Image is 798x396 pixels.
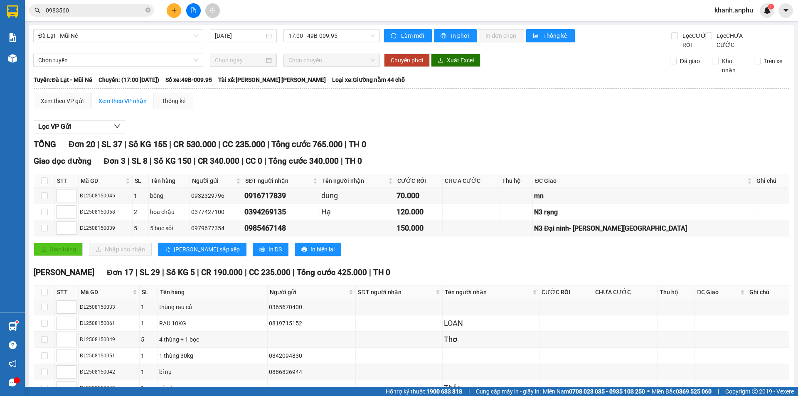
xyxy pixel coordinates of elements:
span: close-circle [145,7,150,15]
span: Làm mới [401,31,425,40]
div: ĐL2508150043 [80,384,138,392]
button: printerIn phơi [434,29,477,42]
th: Tên hàng [158,285,268,299]
span: Tài xế: [PERSON_NAME] [PERSON_NAME] [218,75,326,84]
span: Tổng cước 340.000 [268,156,339,166]
button: printerIn DS [253,243,288,256]
div: mn [534,191,753,201]
th: CƯỚC RỒI [395,174,443,188]
span: Chuyến: (17:00 [DATE]) [99,75,159,84]
span: Tổng cước 425.000 [297,268,367,277]
td: ĐL2508150039 [79,220,133,236]
td: 0394269135 [243,204,320,220]
div: bông [150,191,189,200]
span: Tên người nhận [445,288,531,297]
span: search [34,7,40,13]
div: 1 [141,384,156,393]
button: downloadNhập kho nhận [89,243,152,256]
td: ĐL2508150049 [79,332,140,348]
div: RAU 10KG [159,319,266,328]
td: ĐL2508150058 [79,204,133,220]
span: | [169,139,171,149]
th: SL [140,285,158,299]
th: Thu hộ [658,285,695,299]
button: aim [205,3,220,18]
span: CC 0 [246,156,262,166]
div: 70.000 [397,190,441,202]
div: ĐL2508150061 [80,320,138,327]
span: Mã GD [81,176,124,185]
button: printerIn biên lai [295,243,341,256]
button: caret-down [778,3,793,18]
button: downloadXuất Excel [431,54,480,67]
span: | [218,139,220,149]
div: 0932329796 [191,191,241,200]
span: printer [441,33,448,39]
span: Số xe: 49B-009.95 [165,75,212,84]
td: Thơ [443,332,539,348]
td: ĐL2508150045 [79,188,133,204]
span: bar-chart [533,33,540,39]
div: ĐL2508150033 [80,303,138,311]
span: khanh.anphu [708,5,760,15]
span: Miền Nam [543,387,645,396]
input: Tìm tên, số ĐT hoặc mã đơn [46,6,144,15]
span: Giao dọc đường [34,156,91,166]
td: ĐL2508150061 [79,315,140,332]
span: Chọn chuyến [288,54,375,66]
button: bar-chartThống kê [526,29,575,42]
span: Số KG 150 [154,156,192,166]
span: CR 190.000 [201,268,243,277]
span: Tổng cước 765.000 [271,139,342,149]
span: down [114,123,121,130]
div: 5 bọc sỏi [150,224,189,233]
span: TH 0 [345,156,362,166]
span: Đơn 17 [107,268,133,277]
div: thùng rau củ [159,303,266,312]
td: ĐL2508150042 [79,364,140,380]
span: Số KG 5 [166,268,195,277]
span: ⚪️ [647,390,650,393]
span: | [128,156,130,166]
button: file-add [186,3,201,18]
th: STT [55,174,79,188]
div: Xem theo VP gửi [41,96,84,106]
th: Thu hộ [500,174,533,188]
span: caret-down [782,7,790,14]
th: CƯỚC RỒI [539,285,593,299]
td: ĐL2508150051 [79,348,140,364]
div: 0394269135 [244,206,318,218]
span: Hỗ trợ kỹ thuật: [386,387,462,396]
th: Tên hàng [149,174,190,188]
th: STT [55,285,79,299]
div: 120.000 [397,206,441,218]
span: sync [391,33,398,39]
div: N3 rạng [534,207,753,217]
span: Lọc VP Gửi [38,121,71,132]
img: warehouse-icon [8,54,17,63]
td: 0916717839 [243,188,320,204]
span: TỔNG [34,139,56,149]
div: 1 [141,367,156,376]
span: SL 37 [101,139,122,149]
span: | [241,156,244,166]
span: printer [301,246,307,253]
img: solution-icon [8,33,17,42]
span: SĐT người nhận [358,288,434,297]
div: 2 [134,207,147,216]
span: Người gửi [192,176,234,185]
span: | [341,156,343,166]
div: N3 Đại ninh- [PERSON_NAME][GEOGRAPHIC_DATA] [534,223,753,234]
td: Hạ [320,204,395,220]
td: 0985467148 [243,220,320,236]
span: Chọn tuyến [38,54,198,66]
div: 4 thùng + 1 bọc [159,335,266,344]
div: 5 [134,224,147,233]
span: ĐC Giao [535,176,746,185]
span: | [264,156,266,166]
span: copyright [752,389,758,394]
span: plus [171,7,177,13]
div: ĐL2508150049 [80,336,138,344]
span: | [150,156,152,166]
span: | [345,139,347,149]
